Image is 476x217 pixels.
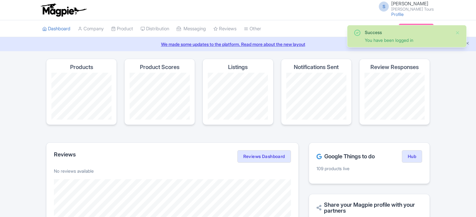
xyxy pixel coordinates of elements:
[465,40,470,47] button: Close announcement
[317,165,422,172] p: 109 products live
[70,64,93,70] h4: Products
[111,20,133,37] a: Product
[54,168,291,174] p: No reviews available
[39,3,88,17] img: logo-ab69f6fb50320c5b225c76a69d11143b.png
[42,20,70,37] a: Dashboard
[317,153,375,160] h2: Google Things to do
[391,1,428,7] span: [PERSON_NAME]
[370,64,419,70] h4: Review Responses
[140,20,169,37] a: Distribution
[379,2,389,12] span: S
[228,64,248,70] h4: Listings
[54,151,76,158] h2: Reviews
[365,29,450,36] div: Success
[391,7,434,11] small: [PERSON_NAME] Tours
[317,202,422,214] h2: Share your Magpie profile with your partners
[78,20,104,37] a: Company
[402,150,422,163] a: Hub
[177,20,206,37] a: Messaging
[244,20,261,37] a: Other
[294,64,339,70] h4: Notifications Sent
[365,37,450,43] div: You have been logged in
[455,29,460,37] button: Close
[237,150,291,163] a: Reviews Dashboard
[375,1,434,11] a: S [PERSON_NAME] [PERSON_NAME] Tours
[399,24,434,33] a: Subscription
[140,64,179,70] h4: Product Scores
[391,12,404,17] a: Profile
[213,20,236,37] a: Reviews
[4,41,472,47] a: We made some updates to the platform. Read more about the new layout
